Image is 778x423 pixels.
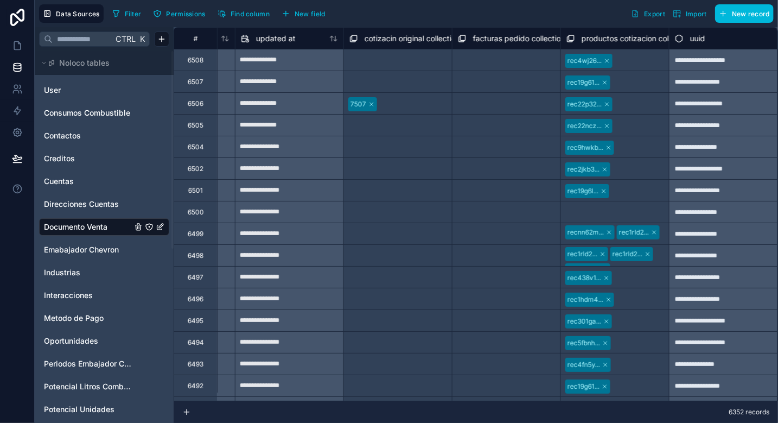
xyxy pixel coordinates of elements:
div: Metodo de Pago [39,310,169,327]
a: Documento Venta [44,222,132,232]
div: rec22p32... [567,99,602,109]
button: Find column [214,5,273,22]
div: rec19g61... [567,78,600,87]
span: Filter [125,10,142,18]
span: Periodos Embajador Chevron [44,358,132,369]
span: Consumos Combustible [44,108,130,118]
div: rec438v1... [567,273,601,283]
span: Interacciones [44,290,93,301]
a: Potencial Litros Combustible [44,381,132,392]
div: # [182,34,209,42]
button: Export [627,4,669,23]
div: rec22ncz... [567,121,602,131]
button: Filter [108,5,145,22]
div: rec301ga... [567,317,601,326]
span: K [138,35,146,43]
a: Industrias [44,267,132,278]
div: rec4fn5y... [567,360,600,370]
span: Permissions [166,10,205,18]
div: rec2jkb3... [567,165,600,174]
a: Metodo de Pago [44,313,132,324]
span: uuid [690,33,705,44]
div: Industrias [39,264,169,281]
div: Potencial Litros Combustible [39,378,169,395]
a: Interacciones [44,290,132,301]
button: Noloco tables [39,55,163,71]
div: rec19g61... [567,382,600,392]
div: rec1rld2... [619,228,649,237]
span: New record [732,10,770,18]
div: Cuentas [39,173,169,190]
span: Cuentas [44,176,74,187]
span: Direcciones Cuentas [44,199,119,210]
a: Consumos Combustible [44,108,132,118]
a: User [44,85,132,96]
div: 6498 [188,251,203,260]
span: updated at [256,33,296,44]
a: New record [711,4,774,23]
span: Ctrl [114,32,137,46]
div: Direcciones Cuentas [39,195,169,213]
div: rec4wj26... [567,56,602,66]
a: Emabajador Chevron [44,244,132,255]
span: Emabajador Chevron [44,244,119,255]
div: rec1hdm4... [567,295,603,305]
a: Direcciones Cuentas [44,199,132,210]
span: 6352 records [729,408,769,416]
button: New field [278,5,329,22]
div: Documento Venta [39,218,169,236]
div: 6507 [188,78,203,86]
div: 6508 [188,56,203,65]
a: Oportunidades [44,336,132,346]
div: 6500 [188,208,204,217]
div: rec5fbnh... [567,338,600,348]
span: Industrias [44,267,80,278]
span: Export [644,10,665,18]
button: Import [669,4,711,23]
a: Contactos [44,130,132,141]
div: rec1rld2... [613,249,642,259]
div: 6493 [188,360,203,369]
div: recuccib... [567,266,600,275]
span: Noloco tables [59,58,110,68]
div: User [39,81,169,99]
span: cotizacin original collection [365,33,460,44]
a: Creditos [44,153,132,164]
div: Creditos [39,150,169,167]
div: 6496 [188,295,203,304]
div: rec19g6l... [567,186,598,196]
span: Import [686,10,707,18]
div: 6492 [188,382,203,390]
a: Cuentas [44,176,132,187]
a: Potencial Unidades [44,404,132,415]
div: 6495 [188,317,203,325]
span: Metodo de Pago [44,313,104,324]
div: rec9hwkb... [567,143,603,153]
div: 6505 [188,121,203,130]
div: Emabajador Chevron [39,241,169,258]
div: Oportunidades [39,332,169,350]
span: Creditos [44,153,75,164]
div: recnn62m... [567,228,604,237]
div: 6506 [188,99,203,108]
div: 6502 [188,165,203,173]
div: Periodos Embajador Chevron [39,355,169,373]
button: Permissions [149,5,209,22]
div: Consumos Combustible [39,104,169,122]
div: 6497 [188,273,203,282]
span: facturas pedido collection [473,33,565,44]
div: 6501 [188,186,203,195]
div: rec1rld2... [567,249,597,259]
button: Data Sources [39,4,104,23]
div: 6504 [188,143,204,151]
span: Find column [231,10,270,18]
span: User [44,85,61,96]
span: New field [295,10,326,18]
div: Potencial Unidades [39,401,169,418]
span: Oportunidades [44,336,98,346]
div: Interacciones [39,287,169,304]
span: Documento Venta [44,222,107,232]
span: Contactos [44,130,81,141]
span: Data Sources [56,10,100,18]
